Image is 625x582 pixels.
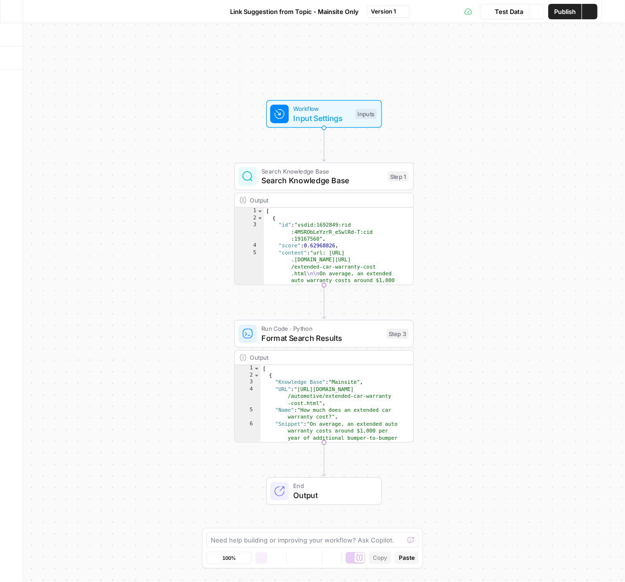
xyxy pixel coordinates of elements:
[234,477,414,505] div: EndOutput
[231,7,359,16] span: Link Suggestion from Topic - Mainsite Only
[235,420,260,455] div: 6
[234,162,414,285] div: Search Knowledge BaseSearch Knowledge BaseStep 1Output[ { "id":"vsdid:1692849:rid :4MSRObLeYzrR_e...
[261,175,383,186] span: Search Knowledge Base
[548,4,582,19] button: Publish
[257,208,263,215] span: Toggle code folding, rows 1 through 212
[235,208,264,215] div: 1
[293,481,372,490] span: End
[235,372,260,379] div: 2
[216,4,365,19] button: Link Suggestion from Topic - Mainsite Only
[261,332,382,344] span: Format Search Results
[293,112,351,124] span: Input Settings
[388,171,408,182] div: Step 1
[250,353,382,362] div: Output
[369,552,391,564] button: Copy
[235,215,264,221] div: 2
[257,215,263,221] span: Toggle code folding, rows 2 through 22
[554,7,576,16] span: Publish
[373,554,387,562] span: Copy
[234,100,414,128] div: WorkflowInput SettingsInputs
[371,7,396,16] span: Version 1
[399,554,415,562] span: Paste
[235,222,264,243] div: 3
[322,443,326,476] g: Edge from step_3 to end
[235,407,260,421] div: 5
[235,249,264,305] div: 5
[261,167,383,176] span: Search Knowledge Base
[355,109,377,120] div: Inputs
[367,5,409,18] button: Version 1
[254,365,260,372] span: Toggle code folding, rows 1 through 62
[250,196,382,205] div: Output
[235,243,264,249] div: 4
[222,554,236,562] span: 100%
[235,379,260,386] div: 3
[480,4,529,19] button: Test Data
[387,329,409,339] div: Step 3
[235,365,260,372] div: 1
[322,128,326,162] g: Edge from start to step_1
[293,104,351,113] span: Workflow
[495,7,523,16] span: Test Data
[322,285,326,319] g: Edge from step_1 to step_3
[293,489,372,501] span: Output
[235,386,260,406] div: 4
[254,372,260,379] span: Toggle code folding, rows 2 through 7
[395,552,419,564] button: Paste
[234,320,414,443] div: Run Code · PythonFormat Search ResultsStep 3Output[ { "Knowledge Base":"Mainsite", "URL":"[URL][D...
[261,324,382,333] span: Run Code · Python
